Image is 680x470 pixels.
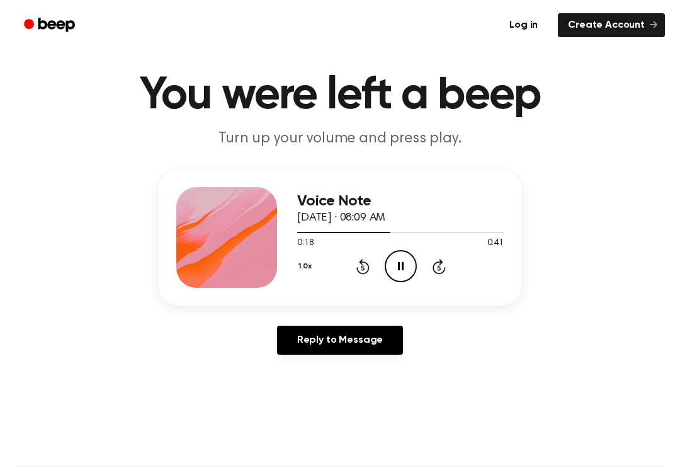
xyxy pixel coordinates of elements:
[277,326,403,355] a: Reply to Message
[558,13,665,37] a: Create Account
[18,73,662,118] h1: You were left a beep
[297,193,504,210] h3: Voice Note
[297,237,314,250] span: 0:18
[487,237,504,250] span: 0:41
[297,212,385,224] span: [DATE] · 08:09 AM
[497,11,550,40] a: Log in
[98,129,582,149] p: Turn up your volume and press play.
[297,256,316,277] button: 1.0x
[15,13,86,38] a: Beep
